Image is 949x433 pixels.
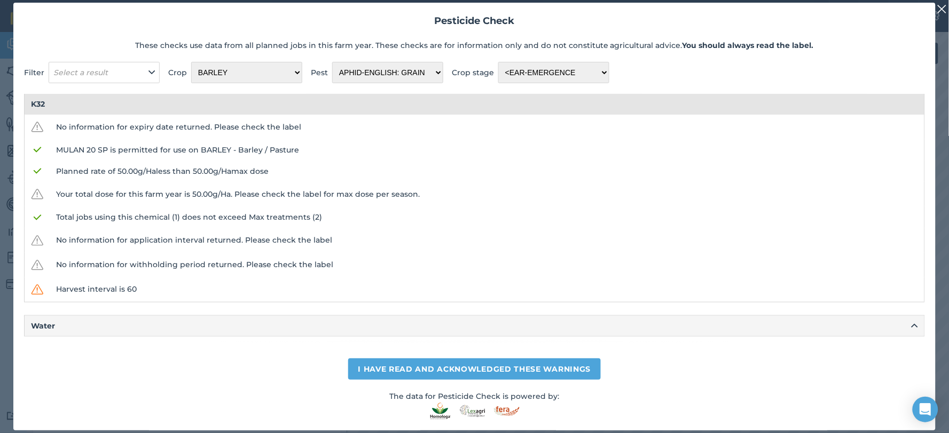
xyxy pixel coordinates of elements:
[50,115,925,139] td: No information for expiry date returned. Please check the label
[348,358,600,380] button: I have read and acknowledged these warnings
[24,39,925,51] p: These checks use data from all planned jobs in this farm year. These checks are for information o...
[31,186,44,202] img: svg+xml;base64,PHN2ZyB4bWxucz0iaHR0cDovL3d3dy53My5vcmcvMjAwMC9zdmciIHdpZHRoPSIzMiIgaGVpZ2h0PSIzMC...
[31,282,44,298] img: svg+xml;base64,PHN2ZyB4bWxucz0iaHR0cDovL3d3dy53My5vcmcvMjAwMC9zdmciIHdpZHRoPSIzMiIgaGVpZ2h0PSIzMC...
[31,232,44,248] img: svg+xml;base64,PHN2ZyB4bWxucz0iaHR0cDovL3d3dy53My5vcmcvMjAwMC9zdmciIHdpZHRoPSIzMiIgaGVpZ2h0PSIzMC...
[50,161,925,182] td: Planned rate of 50.00 g / Ha less than 50.00 g / Ha max dose
[683,41,814,50] strong: You should always read the label.
[24,67,44,78] span: Filter
[50,228,925,253] td: No information for application interval returned. Please check the label
[33,143,42,156] img: svg+xml;base64,PHN2ZyB4bWxucz0iaHR0cDovL3d3dy53My5vcmcvMjAwMC9zdmciIHdpZHRoPSIxOCIgaGVpZ2h0PSIyNC...
[25,94,925,114] td: K32
[168,67,187,78] span: Crop
[25,316,924,336] button: Water
[31,119,44,135] img: svg+xml;base64,PHN2ZyB4bWxucz0iaHR0cDovL3d3dy53My5vcmcvMjAwMC9zdmciIHdpZHRoPSIzMiIgaGVpZ2h0PSIzMC...
[24,13,925,29] h2: Pesticide Check
[937,3,947,15] img: svg+xml;base64,PHN2ZyB4bWxucz0iaHR0cDovL3d3dy53My5vcmcvMjAwMC9zdmciIHdpZHRoPSIyMiIgaGVpZ2h0PSIzMC...
[913,397,938,422] div: Open Intercom Messenger
[53,68,108,77] em: Select a result
[49,62,160,83] button: Select a result
[50,139,925,161] td: MULAN 20 SP is permitted for use on BARLEY - Barley / Pasture
[390,390,560,402] p: The data for Pesticide Check is powered by:
[452,67,494,78] span: Crop stage
[33,211,42,224] img: svg+xml;base64,PHN2ZyB4bWxucz0iaHR0cDovL3d3dy53My5vcmcvMjAwMC9zdmciIHdpZHRoPSIxOCIgaGVpZ2h0PSIyNC...
[33,165,42,178] img: svg+xml;base64,PHN2ZyB4bWxucz0iaHR0cDovL3d3dy53My5vcmcvMjAwMC9zdmciIHdpZHRoPSIxOCIgaGVpZ2h0PSIyNC...
[50,253,925,277] td: No information for withholding period returned. Please check the label
[494,406,520,416] img: Fera logo
[311,67,328,78] span: Pest
[31,257,44,273] img: svg+xml;base64,PHN2ZyB4bWxucz0iaHR0cDovL3d3dy53My5vcmcvMjAwMC9zdmciIHdpZHRoPSIzMiIgaGVpZ2h0PSIzMC...
[458,403,488,420] img: Lexagri logo
[50,182,925,206] td: Your total dose for this farm year is 50.00 g / Ha . Please check the label for max dose per season.
[50,206,925,228] td: Total jobs using this chemical (1) does not exceed Max treatments (2)
[430,403,451,420] img: Homologa logo
[50,277,925,302] td: Harvest interval is 60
